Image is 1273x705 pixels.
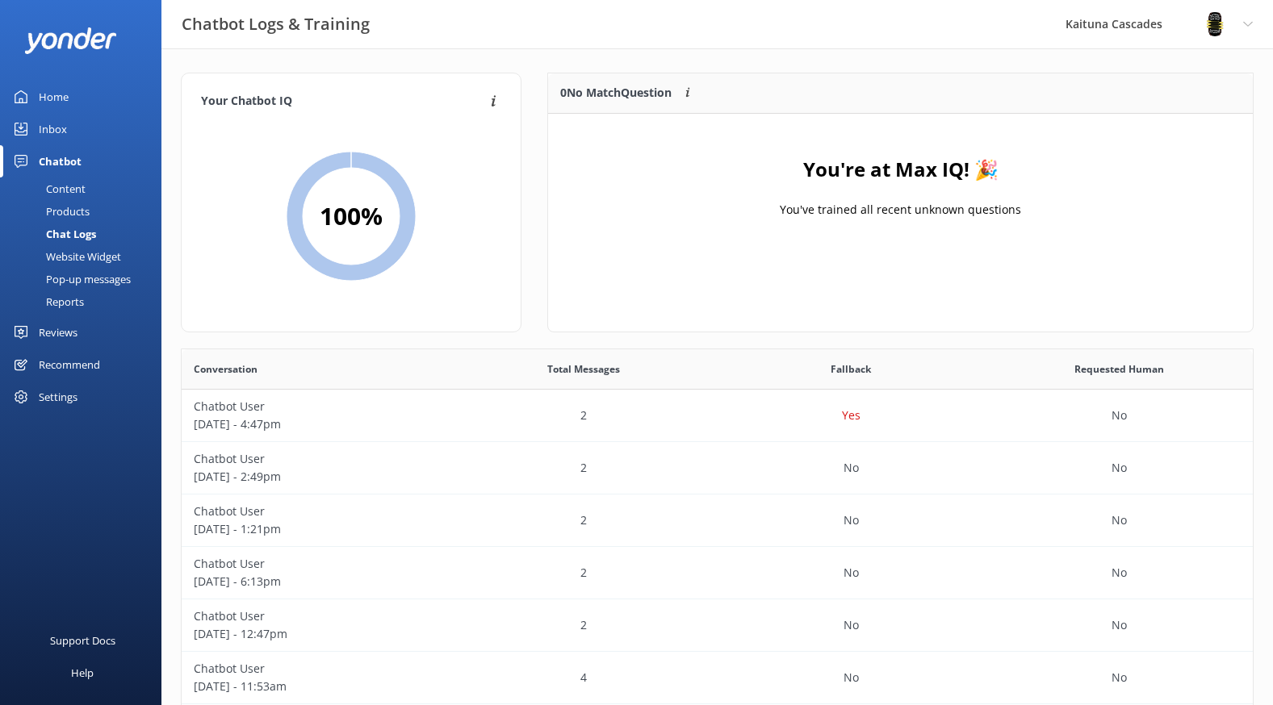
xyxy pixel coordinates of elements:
div: Chatbot [39,145,82,177]
div: Chat Logs [10,223,96,245]
p: No [844,669,859,686]
p: No [844,616,859,634]
p: 2 [580,459,587,477]
span: Conversation [194,361,258,377]
div: Home [39,81,69,113]
div: row [182,652,1253,704]
div: Recommend [39,348,100,381]
p: No [1112,459,1127,477]
a: Pop-up messages [10,268,161,290]
div: Help [71,657,94,689]
div: row [182,390,1253,442]
p: 2 [580,407,587,424]
p: 4 [580,669,587,686]
p: 2 [580,616,587,634]
p: You've trained all recent unknown questions [780,201,1021,219]
p: Chatbot User [194,555,438,573]
img: 802-1755650174.png [1203,12,1227,36]
div: Products [10,200,90,223]
p: No [844,564,859,582]
span: Total Messages [547,361,620,377]
p: 0 No Match Question [560,84,672,102]
p: No [844,459,859,477]
div: Inbox [39,113,67,145]
img: yonder-white-logo.png [24,27,117,54]
a: Products [10,200,161,223]
p: No [1112,564,1127,582]
a: Website Widget [10,245,161,268]
div: row [182,599,1253,652]
div: row [182,442,1253,494]
h4: You're at Max IQ! 🎉 [802,154,998,185]
h2: 100 % [320,197,383,236]
p: Chatbot User [194,450,438,468]
a: Content [10,177,161,200]
span: Fallback [831,361,871,377]
div: row [182,494,1253,547]
div: Content [10,177,86,200]
div: row [182,547,1253,599]
a: Reports [10,290,161,313]
a: Chat Logs [10,223,161,245]
div: Website Widget [10,245,121,268]
div: Reviews [39,316,77,348]
p: 2 [580,511,587,529]
p: Chatbot User [194,503,438,520]
p: Chatbot User [194,398,438,415]
p: [DATE] - 2:49pm [194,468,438,486]
div: grid [548,114,1253,275]
p: [DATE] - 12:47pm [194,625,438,643]
p: No [1112,511,1127,529]
p: [DATE] - 1:21pm [194,520,438,538]
p: [DATE] - 6:13pm [194,573,438,590]
div: Settings [39,381,77,413]
p: No [1112,616,1127,634]
div: Reports [10,290,84,313]
p: Chatbot User [194,660,438,678]
h3: Chatbot Logs & Training [182,11,370,37]
p: [DATE] - 4:47pm [194,415,438,433]
p: No [1112,669,1127,686]
p: No [844,511,859,529]
p: [DATE] - 11:53am [194,678,438,695]
h4: Your Chatbot IQ [201,93,486,111]
p: No [1112,407,1127,424]
div: Support Docs [50,624,115,657]
p: 2 [580,564,587,582]
p: Yes [842,407,861,424]
p: Chatbot User [194,607,438,625]
div: Pop-up messages [10,268,131,290]
span: Requested Human [1074,361,1164,377]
